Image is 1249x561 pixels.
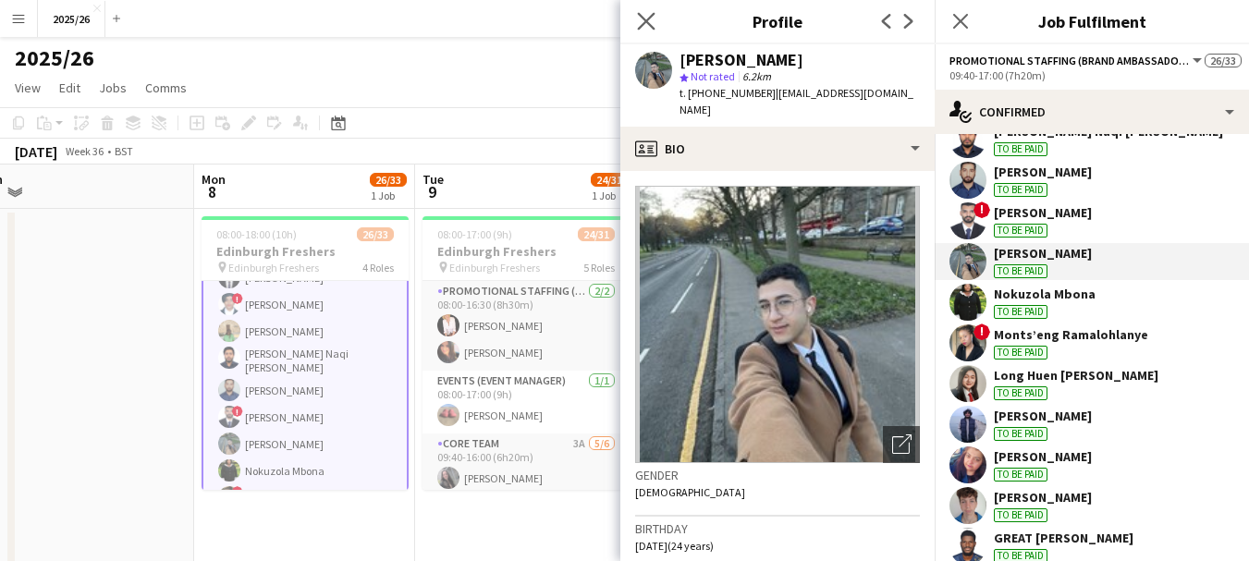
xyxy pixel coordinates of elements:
[92,76,134,100] a: Jobs
[994,346,1047,360] div: To be paid
[994,367,1158,384] div: Long Huen [PERSON_NAME]
[15,79,41,96] span: View
[994,468,1047,482] div: To be paid
[994,245,1092,262] div: [PERSON_NAME]
[680,86,776,100] span: t. [PHONE_NUMBER]
[422,216,630,490] app-job-card: 08:00-17:00 (9h)24/31Edinburgh Freshers Edinburgh Freshers5 RolesPromotional Staffing (Team Leade...
[420,181,444,202] span: 9
[994,408,1092,424] div: [PERSON_NAME]
[422,171,444,188] span: Tue
[994,448,1092,465] div: [PERSON_NAME]
[994,264,1047,278] div: To be paid
[578,227,615,241] span: 24/31
[994,530,1133,546] div: GREAT [PERSON_NAME]
[228,261,319,274] span: Edinburgh Freshers
[973,323,990,340] span: !
[635,485,745,499] span: [DEMOGRAPHIC_DATA]
[15,142,57,161] div: [DATE]
[620,127,935,171] div: Bio
[739,69,775,83] span: 6.2km
[680,52,803,68] div: [PERSON_NAME]
[232,486,243,497] span: !
[52,76,88,100] a: Edit
[362,261,394,274] span: 4 Roles
[635,539,714,553] span: [DATE] (24 years)
[15,44,94,72] h1: 2025/26
[422,243,630,260] h3: Edinburgh Freshers
[994,305,1047,319] div: To be paid
[437,227,512,241] span: 08:00-17:00 (9h)
[994,142,1047,156] div: To be paid
[691,69,735,83] span: Not rated
[232,406,243,417] span: !
[949,68,1234,82] div: 09:40-17:00 (7h20m)
[216,227,297,241] span: 08:00-18:00 (10h)
[994,508,1047,522] div: To be paid
[59,79,80,96] span: Edit
[994,164,1092,180] div: [PERSON_NAME]
[635,520,920,537] h3: Birthday
[422,281,630,371] app-card-role: Promotional Staffing (Team Leader)2/208:00-16:30 (8h30m)[PERSON_NAME][PERSON_NAME]
[994,224,1047,238] div: To be paid
[591,173,628,187] span: 24/31
[232,293,243,304] span: !
[61,144,107,158] span: Week 36
[994,489,1092,506] div: [PERSON_NAME]
[994,204,1092,221] div: [PERSON_NAME]
[994,427,1047,441] div: To be paid
[145,79,187,96] span: Comms
[202,171,226,188] span: Mon
[994,183,1047,197] div: To be paid
[973,201,990,218] span: !
[949,54,1205,67] button: Promotional Staffing (Brand Ambassadors)
[38,1,105,37] button: 2025/26
[449,261,540,274] span: Edinburgh Freshers
[202,216,409,490] app-job-card: 08:00-18:00 (10h)26/33Edinburgh Freshers Edinburgh Freshers4 Roles[PERSON_NAME][PERSON_NAME][PERS...
[199,181,226,202] span: 8
[994,386,1047,400] div: To be paid
[620,9,935,33] h3: Profile
[357,227,394,241] span: 26/33
[994,286,1096,302] div: Nokuzola Mbona
[883,426,920,463] div: Open photos pop-in
[583,261,615,274] span: 5 Roles
[370,173,407,187] span: 26/33
[99,79,127,96] span: Jobs
[994,326,1148,343] div: Monts’eng Ramalohlanye
[680,86,913,116] span: | [EMAIL_ADDRESS][DOMAIN_NAME]
[935,9,1249,33] h3: Job Fulfilment
[949,54,1190,67] span: Promotional Staffing (Brand Ambassadors)
[371,189,406,202] div: 1 Job
[115,144,133,158] div: BST
[138,76,194,100] a: Comms
[635,467,920,483] h3: Gender
[635,186,920,463] img: Crew avatar or photo
[935,90,1249,134] div: Confirmed
[7,76,48,100] a: View
[1205,54,1242,67] span: 26/33
[422,371,630,433] app-card-role: Events (Event Manager)1/108:00-17:00 (9h)[PERSON_NAME]
[592,189,627,202] div: 1 Job
[202,243,409,260] h3: Edinburgh Freshers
